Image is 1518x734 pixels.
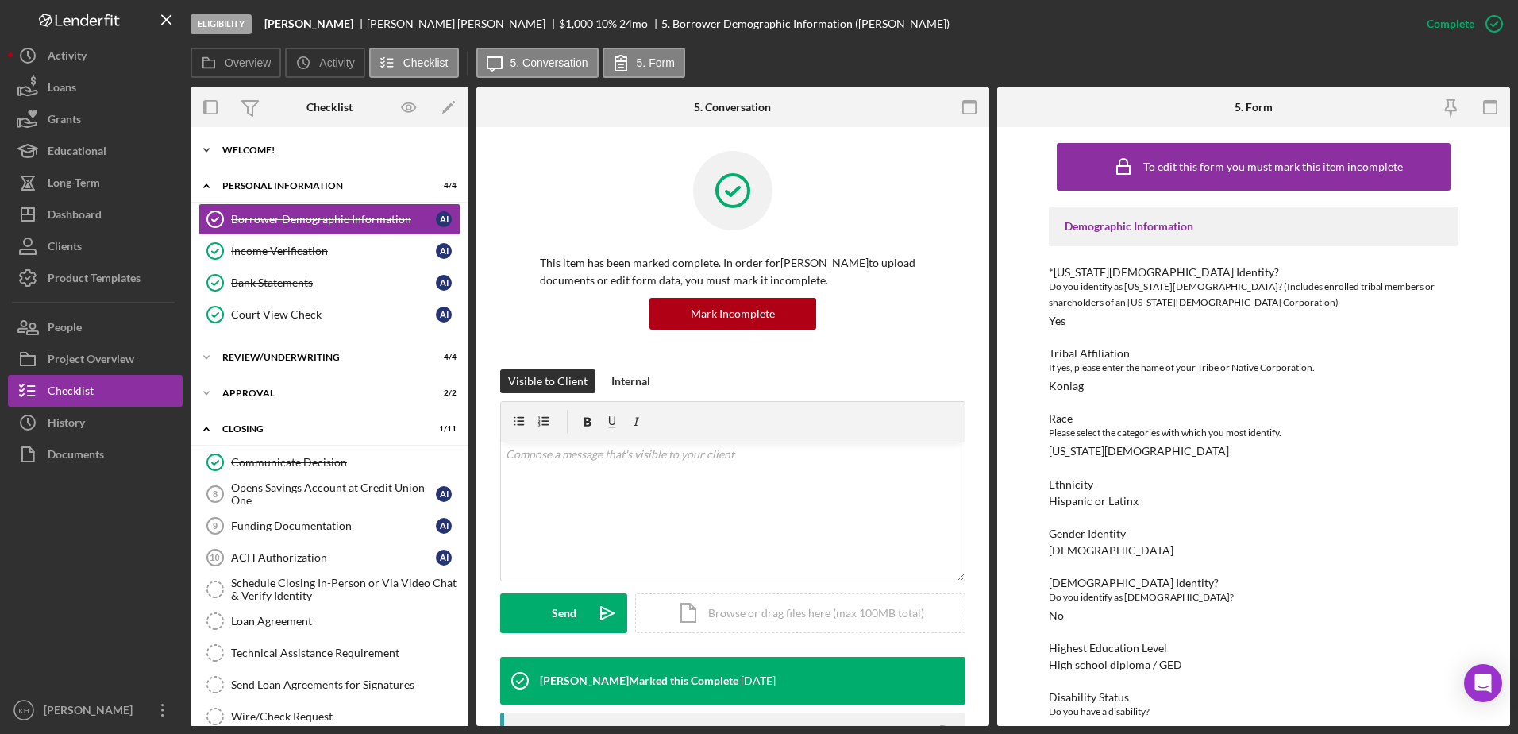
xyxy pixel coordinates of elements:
div: Internal [611,369,650,393]
div: Hispanic or Latinx [1049,495,1138,508]
div: Gender Identity [1049,527,1459,540]
button: Activity [285,48,364,78]
div: A I [436,211,452,227]
div: 4 / 4 [428,181,457,191]
div: 24 mo [619,17,648,30]
button: Project Overview [8,343,183,375]
div: Grants [48,103,81,139]
div: Race [1049,412,1459,425]
div: Court View Check [231,308,436,321]
div: Koniag [1049,380,1084,392]
div: 5. Borrower Demographic Information ([PERSON_NAME]) [661,17,950,30]
div: Clients [48,230,82,266]
div: [DEMOGRAPHIC_DATA] [1049,544,1173,557]
button: Checklist [369,48,459,78]
a: Long-Term [8,167,183,199]
div: A I [436,243,452,259]
div: A I [436,307,452,323]
a: Technical Assistance Requirement [198,637,460,669]
div: Income Verification [231,245,436,257]
text: KH [18,706,29,715]
label: Checklist [403,56,449,69]
div: Send Loan Agreements for Signatures [231,678,460,691]
div: Bank Statements [231,276,436,289]
div: Borrower Demographic Information [231,213,436,226]
div: [PERSON_NAME] Marked this Complete [540,674,738,687]
div: Closing [222,424,417,434]
div: Loan Agreement [231,615,460,628]
div: Technical Assistance Requirement [231,647,460,659]
div: Complete [1427,8,1474,40]
tspan: 10 [210,553,219,562]
button: Visible to Client [500,369,595,393]
div: Documents [48,438,104,474]
div: Send [552,593,576,633]
div: [PERSON_NAME] [PERSON_NAME] [367,17,559,30]
div: Wire/Check Request [231,710,460,723]
button: Send [500,593,627,633]
button: Mark Incomplete [649,298,816,330]
div: *[US_STATE][DEMOGRAPHIC_DATA] Identity? [1049,266,1459,279]
div: [PERSON_NAME] [40,694,143,730]
a: People [8,311,183,343]
button: Dashboard [8,199,183,230]
div: Mark Incomplete [691,298,775,330]
button: Product Templates [8,262,183,294]
div: If yes, please enter the name of your Tribe or Native Corporation. [1049,360,1459,376]
div: Product Templates [48,262,141,298]
a: Loan Agreement [198,605,460,637]
b: [PERSON_NAME] [264,17,353,30]
div: Do you identify as [US_STATE][DEMOGRAPHIC_DATA]? (Includes enrolled tribal members or shareholder... [1049,279,1459,311]
button: History [8,407,183,438]
div: Welcome! [222,145,449,155]
div: 10 % [595,17,617,30]
label: 5. Form [637,56,675,69]
div: Yes [1049,315,1065,327]
div: Communicate Decision [231,456,460,469]
button: Complete [1411,8,1510,40]
a: 8Opens Savings Account at Credit Union OneAI [198,478,460,510]
a: 9Funding DocumentationAI [198,510,460,542]
div: Highest Education Level [1049,642,1459,655]
div: 4 / 4 [428,353,457,362]
span: $1,000 [559,17,593,30]
a: Communicate Decision [198,446,460,478]
a: 10ACH AuthorizationAI [198,542,460,574]
div: Long-Term [48,167,100,203]
div: Tribal Affiliation [1049,347,1459,360]
a: Documents [8,438,183,470]
div: To edit this form you must mark this item incomplete [1143,160,1403,173]
a: Court View CheckAI [198,299,460,330]
button: Loans [8,71,183,103]
div: 5. Form [1235,101,1273,114]
label: Activity [319,56,354,69]
div: Review/Underwriting [222,353,417,362]
button: Educational [8,135,183,167]
div: A I [436,486,452,502]
div: [DEMOGRAPHIC_DATA] Identity? [1049,577,1459,589]
div: Opens Savings Account at Credit Union One [231,481,436,507]
button: 5. Conversation [476,48,599,78]
div: A I [436,550,452,566]
div: A I [436,518,452,534]
a: Bank StatementsAI [198,267,460,299]
button: Clients [8,230,183,262]
div: Checklist [306,101,353,114]
button: Checklist [8,375,183,407]
label: Overview [225,56,271,69]
time: 2025-10-08 19:39 [741,674,776,687]
div: Eligibility [191,14,252,34]
div: Do you have a disability? [1049,704,1459,720]
tspan: 8 [213,489,218,499]
a: Activity [8,40,183,71]
div: Ethnicity [1049,478,1459,491]
div: Educational [48,135,106,171]
div: [US_STATE][DEMOGRAPHIC_DATA] [1049,445,1229,458]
